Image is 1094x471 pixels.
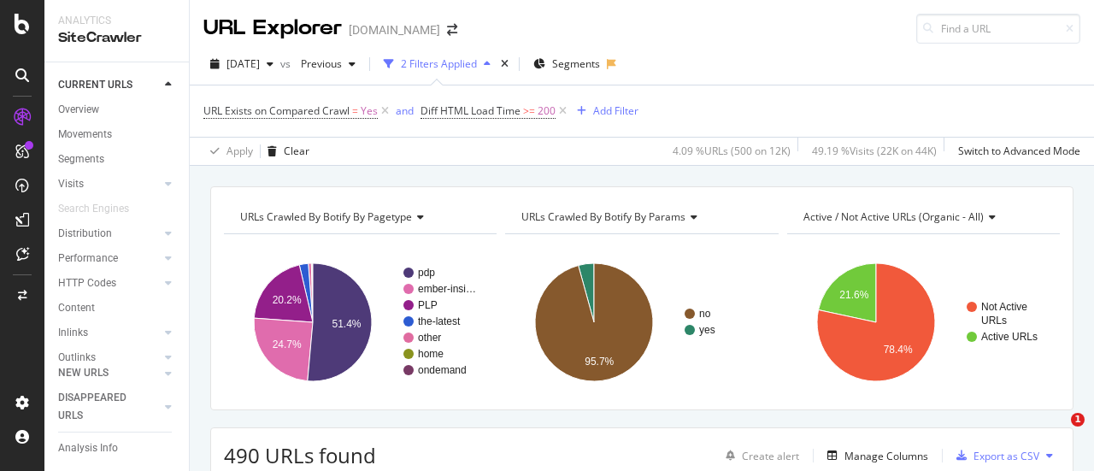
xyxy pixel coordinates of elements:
button: Add Filter [570,101,638,121]
button: Segments [526,50,607,78]
a: Performance [58,250,160,268]
span: Yes [361,99,378,123]
a: Search Engines [58,200,146,218]
a: DISAPPEARED URLS [58,389,160,425]
div: Performance [58,250,118,268]
a: Inlinks [58,324,160,342]
div: 49.19 % Visits ( 22K on 44K ) [812,144,937,158]
text: 24.7% [273,339,302,350]
text: ember-insi… [418,283,476,295]
text: no [699,308,711,320]
button: Create alert [719,442,799,469]
span: URL Exists on Compared Crawl [203,103,350,118]
a: CURRENT URLS [58,76,160,94]
text: pdp [418,267,435,279]
span: 200 [538,99,556,123]
div: Outlinks [58,349,96,367]
div: arrow-right-arrow-left [447,24,457,36]
div: HTTP Codes [58,274,116,292]
div: A chart. [505,248,773,397]
h4: URLs Crawled By Botify By pagetype [237,203,481,231]
div: Switch to Advanced Mode [958,144,1080,158]
div: DISAPPEARED URLS [58,389,144,425]
text: 51.4% [332,318,361,330]
text: 95.7% [585,356,615,368]
div: 2 Filters Applied [401,56,477,71]
div: Add Filter [593,103,638,118]
button: 2 Filters Applied [377,50,497,78]
a: Visits [58,175,160,193]
a: Outlinks [58,349,160,367]
div: CURRENT URLS [58,76,132,94]
div: Distribution [58,225,112,243]
div: and [396,103,414,118]
text: ondemand [418,364,467,376]
button: Previous [294,50,362,78]
text: other [418,332,441,344]
button: Switch to Advanced Mode [951,138,1080,165]
div: Overview [58,101,99,119]
h4: Active / Not Active URLs [800,203,1044,231]
div: Search Engines [58,200,129,218]
div: 4.09 % URLs ( 500 on 12K ) [673,144,791,158]
div: Segments [58,150,104,168]
div: NEW URLS [58,364,109,382]
div: Content [58,299,95,317]
button: Export as CSV [950,442,1039,469]
h4: URLs Crawled By Botify By params [518,203,762,231]
a: NEW URLS [58,364,160,382]
button: Clear [261,138,309,165]
a: Analysis Info [58,439,177,457]
span: URLs Crawled By Botify By params [521,209,685,224]
div: times [497,56,512,73]
a: Distribution [58,225,160,243]
text: home [418,348,444,360]
text: yes [699,324,715,336]
div: Analytics [58,14,175,28]
a: HTTP Codes [58,274,160,292]
span: >= [523,103,535,118]
text: PLP [418,299,438,311]
span: Diff HTML Load Time [421,103,521,118]
div: [DOMAIN_NAME] [349,21,440,38]
a: Movements [58,126,177,144]
span: 1 [1071,413,1085,427]
div: Inlinks [58,324,88,342]
svg: A chart. [787,248,1056,397]
button: Apply [203,138,253,165]
div: Apply [226,144,253,158]
div: Manage Columns [844,449,928,463]
span: Active / Not Active URLs (organic - all) [803,209,984,224]
div: Visits [58,175,84,193]
div: Clear [284,144,309,158]
span: URLs Crawled By Botify By pagetype [240,209,412,224]
button: and [396,103,414,119]
text: the-latest [418,315,461,327]
span: Previous [294,56,342,71]
span: 490 URLs found [224,441,376,469]
div: URL Explorer [203,14,342,43]
button: Manage Columns [820,445,928,466]
div: Movements [58,126,112,144]
a: Content [58,299,177,317]
div: Export as CSV [973,449,1039,463]
span: = [352,103,358,118]
input: Find a URL [916,14,1080,44]
text: URLs [981,315,1007,327]
a: Overview [58,101,177,119]
div: SiteCrawler [58,28,175,48]
text: 78.4% [883,344,912,356]
svg: A chart. [224,248,492,397]
text: Active URLs [981,331,1038,343]
a: Segments [58,150,177,168]
text: 21.6% [839,289,868,301]
text: 20.2% [273,294,302,306]
span: vs [280,56,294,71]
div: Create alert [742,449,799,463]
text: Not Active [981,301,1027,313]
span: Segments [552,56,600,71]
button: [DATE] [203,50,280,78]
span: 2025 Aug. 3rd [226,56,260,71]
